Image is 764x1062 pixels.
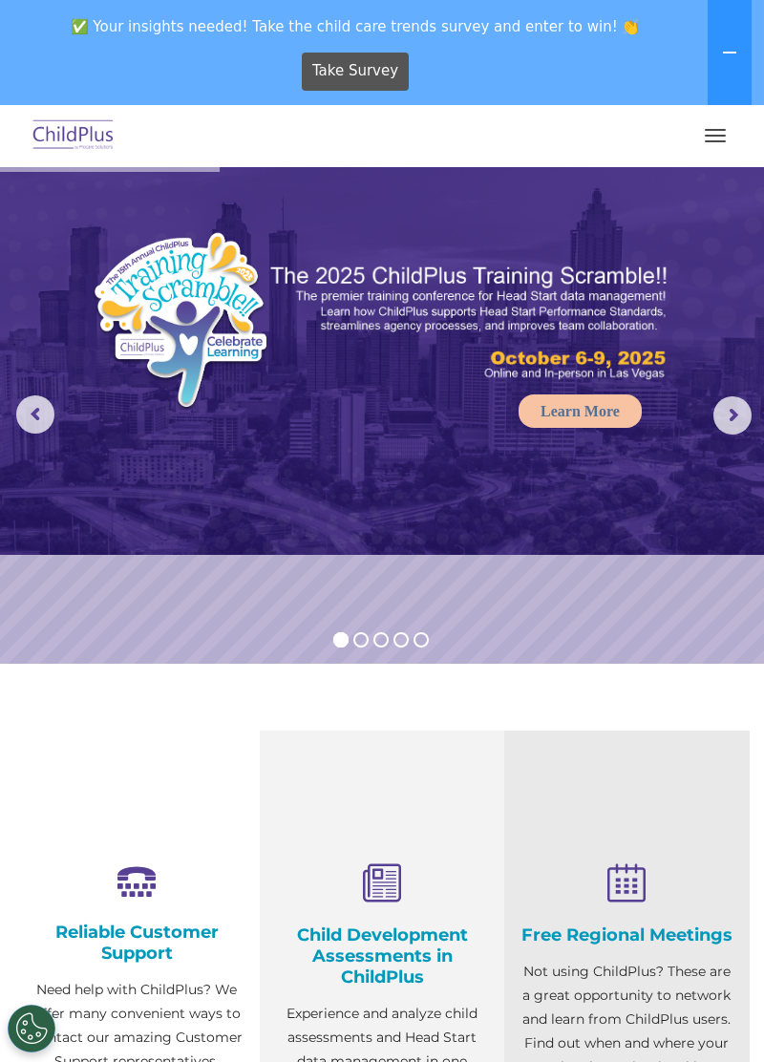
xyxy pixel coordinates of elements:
h4: Child Development Assessments in ChildPlus [274,924,491,988]
h4: Reliable Customer Support [29,922,245,964]
h4: Free Regional Meetings [519,924,735,945]
button: Cookies Settings [8,1005,55,1052]
a: Learn More [519,394,642,428]
span: ✅ Your insights needed! Take the child care trends survey and enter to win! 👏 [8,8,704,45]
a: Take Survey [302,53,410,91]
span: Take Survey [312,54,398,88]
img: ChildPlus by Procare Solutions [29,114,118,159]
